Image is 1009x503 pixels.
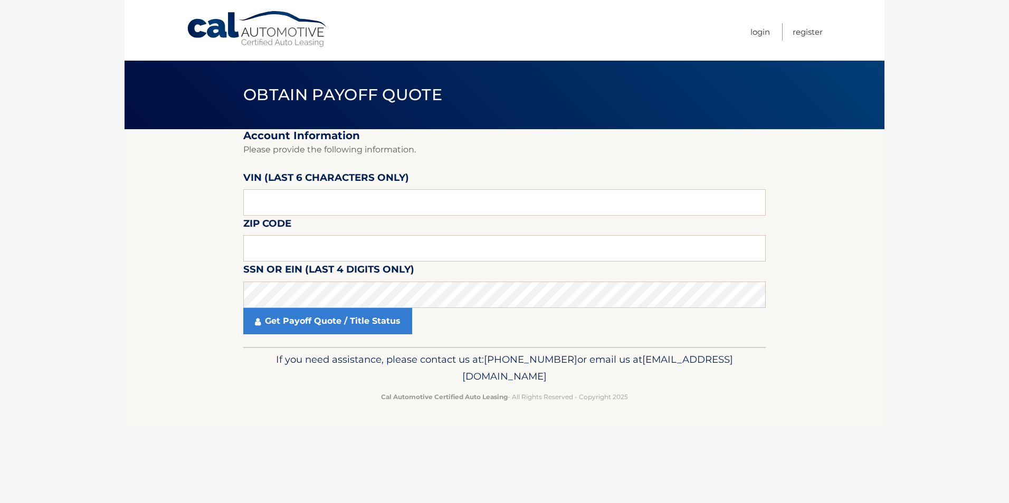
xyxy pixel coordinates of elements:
a: Get Payoff Quote / Title Status [243,308,412,334]
a: Register [793,23,823,41]
h2: Account Information [243,129,766,142]
p: - All Rights Reserved - Copyright 2025 [250,391,759,402]
label: VIN (last 6 characters only) [243,170,409,189]
a: Cal Automotive [186,11,329,48]
label: Zip Code [243,216,291,235]
span: Obtain Payoff Quote [243,85,442,104]
label: SSN or EIN (last 4 digits only) [243,262,414,281]
span: [PHONE_NUMBER] [484,353,577,365]
p: Please provide the following information. [243,142,766,157]
p: If you need assistance, please contact us at: or email us at [250,351,759,385]
strong: Cal Automotive Certified Auto Leasing [381,393,508,401]
a: Login [750,23,770,41]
